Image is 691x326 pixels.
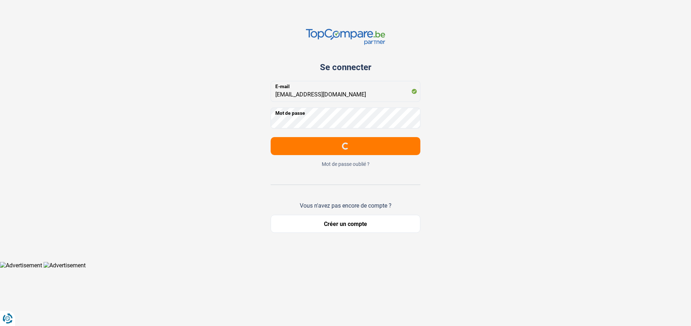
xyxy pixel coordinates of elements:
img: TopCompare.be [306,29,385,45]
button: Créer un compte [271,215,420,233]
div: Se connecter [271,62,420,72]
button: Mot de passe oublié ? [271,161,420,167]
div: Vous n'avez pas encore de compte ? [271,202,420,209]
img: Advertisement [44,262,86,269]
